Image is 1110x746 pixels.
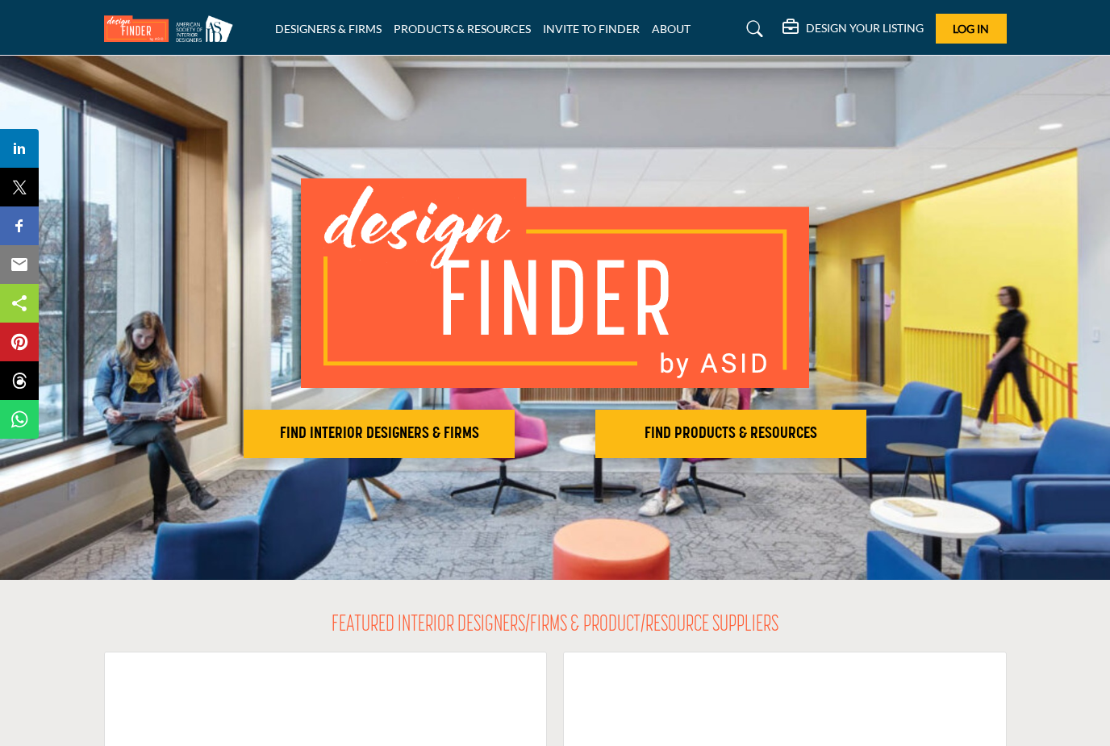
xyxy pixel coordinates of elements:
[248,424,510,444] h2: FIND INTERIOR DESIGNERS & FIRMS
[806,21,924,35] h5: DESIGN YOUR LISTING
[104,15,241,42] img: Site Logo
[244,410,515,458] button: FIND INTERIOR DESIGNERS & FIRMS
[301,178,809,388] img: image
[652,22,691,35] a: ABOUT
[953,22,989,35] span: Log In
[332,612,778,640] h2: FEATURED INTERIOR DESIGNERS/FIRMS & PRODUCT/RESOURCE SUPPLIERS
[394,22,531,35] a: PRODUCTS & RESOURCES
[543,22,640,35] a: INVITE TO FINDER
[595,410,866,458] button: FIND PRODUCTS & RESOURCES
[600,424,862,444] h2: FIND PRODUCTS & RESOURCES
[275,22,382,35] a: DESIGNERS & FIRMS
[936,14,1007,44] button: Log In
[782,19,924,39] div: DESIGN YOUR LISTING
[731,16,774,42] a: Search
